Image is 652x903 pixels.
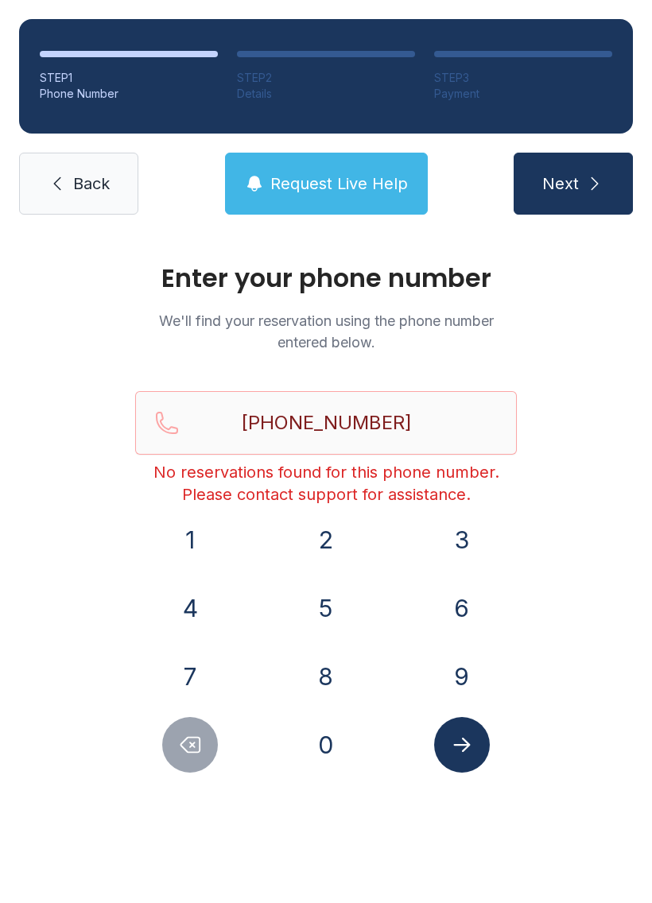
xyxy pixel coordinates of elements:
div: Phone Number [40,86,218,102]
button: 0 [298,717,354,773]
button: 9 [434,649,490,704]
button: 8 [298,649,354,704]
button: 6 [434,580,490,636]
button: 4 [162,580,218,636]
div: STEP 2 [237,70,415,86]
div: Payment [434,86,612,102]
button: 3 [434,512,490,568]
h1: Enter your phone number [135,265,517,291]
button: 1 [162,512,218,568]
span: Back [73,172,110,195]
span: Request Live Help [270,172,408,195]
button: 2 [298,512,354,568]
div: STEP 3 [434,70,612,86]
input: Reservation phone number [135,391,517,455]
div: STEP 1 [40,70,218,86]
span: Next [542,172,579,195]
div: Details [237,86,415,102]
button: Submit lookup form [434,717,490,773]
button: Delete number [162,717,218,773]
button: 7 [162,649,218,704]
p: We'll find your reservation using the phone number entered below. [135,310,517,353]
div: No reservations found for this phone number. Please contact support for assistance. [135,461,517,506]
button: 5 [298,580,354,636]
